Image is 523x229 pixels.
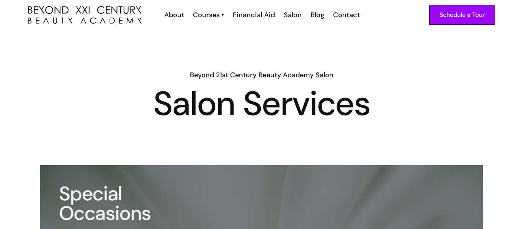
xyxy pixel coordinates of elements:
a: Blog [306,10,328,20]
div: Courses [193,10,220,20]
img: beyond 21st century beauty academy logo [28,6,142,24]
div: Salon [284,10,302,20]
a: Courses [193,10,224,20]
div: Blog [311,10,324,20]
a: Schedule a Tour [429,5,495,25]
div: Financial Aid [233,10,275,20]
a: home [28,6,142,24]
h3: Special Occasions [59,184,201,223]
div: Contact [333,10,360,20]
h1: Salon Services [28,90,495,117]
div: Schedule a Tour [440,10,485,20]
div: About [164,10,184,20]
a: Financial Aid [228,10,279,20]
h6: Beyond 21st Century Beauty Academy Salon [28,70,495,80]
a: Contact [328,10,364,20]
a: Salon [279,10,306,20]
a: About [159,10,188,20]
